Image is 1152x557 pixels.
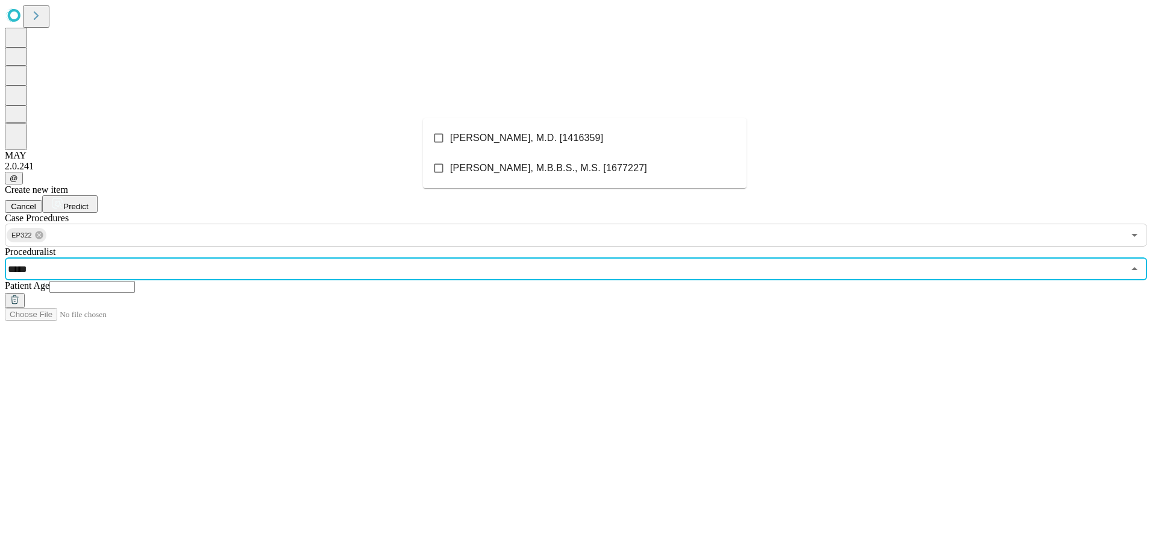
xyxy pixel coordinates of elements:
span: [PERSON_NAME], M.D. [1416359] [450,131,603,145]
span: [PERSON_NAME], M.B.B.S., M.S. [1677227] [450,161,647,175]
button: Predict [42,195,98,213]
button: Open [1126,227,1143,244]
button: @ [5,172,23,184]
span: Create new item [5,184,68,195]
span: Scheduled Procedure [5,213,69,223]
span: Proceduralist [5,247,55,257]
button: Cancel [5,200,42,213]
span: Predict [63,202,88,211]
span: Patient Age [5,280,49,291]
div: EP322 [7,228,46,242]
button: Close [1126,260,1143,277]
span: @ [10,174,18,183]
div: MAY [5,150,1147,161]
div: 2.0.241 [5,161,1147,172]
span: EP322 [7,228,37,242]
span: Cancel [11,202,36,211]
